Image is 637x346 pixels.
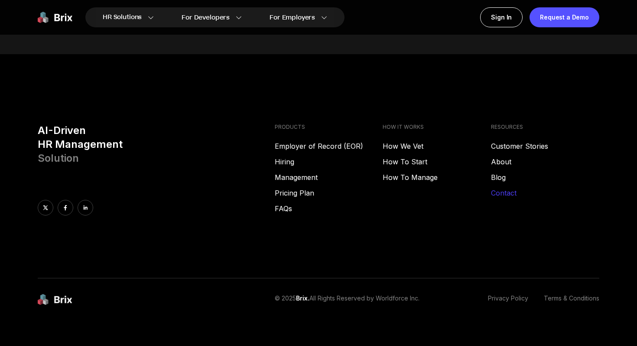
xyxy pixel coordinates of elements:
h4: RESOURCES [491,124,599,131]
img: brix [38,294,72,306]
a: FAQs [275,203,383,214]
a: Customer Stories [491,141,599,151]
a: Contact [491,188,599,198]
a: Request a Demo [530,7,599,27]
span: HR Solutions [103,10,142,24]
a: Pricing Plan [275,188,383,198]
a: About [491,157,599,167]
a: Privacy Policy [488,294,528,306]
a: How We Vet [383,141,491,151]
a: Sign In [480,7,523,27]
span: Brix. [296,294,309,302]
a: Hiring [275,157,383,167]
a: Blog [491,172,599,183]
a: Terms & Conditions [544,294,599,306]
span: Solution [38,152,79,164]
p: © 2025 All Rights Reserved by Worldforce Inc. [275,294,419,306]
h4: PRODUCTS [275,124,383,131]
a: How To Start [383,157,491,167]
a: Management [275,172,383,183]
a: How To Manage [383,172,491,183]
span: For Employers [270,13,315,22]
h3: AI-Driven HR Management [38,124,268,165]
h4: HOW IT WORKS [383,124,491,131]
a: Employer of Record (EOR) [275,141,383,151]
span: For Developers [182,13,230,22]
